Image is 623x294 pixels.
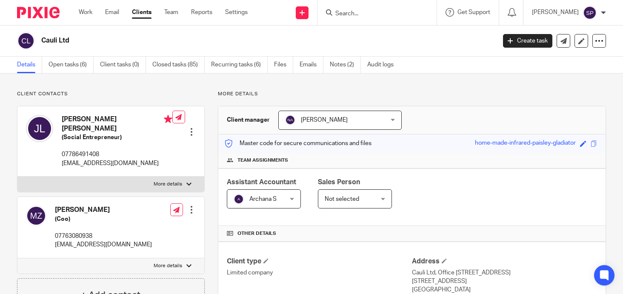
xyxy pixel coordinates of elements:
a: Settings [225,8,248,17]
span: Assistant Accountant [227,179,296,186]
a: Audit logs [367,57,400,73]
a: Emails [300,57,323,73]
span: [PERSON_NAME] [301,117,348,123]
span: Get Support [457,9,490,15]
img: svg%3E [583,6,597,20]
a: Clients [132,8,151,17]
p: 07786491408 [62,150,172,159]
a: Recurring tasks (6) [211,57,268,73]
p: [EMAIL_ADDRESS][DOMAIN_NAME] [62,159,172,168]
input: Search [334,10,411,18]
img: Pixie [17,7,60,18]
h5: (Coo) [55,215,152,223]
p: [STREET_ADDRESS] [412,277,597,285]
p: Client contacts [17,91,205,97]
div: home-made-infrared-paisley-gladiator [475,139,576,148]
img: svg%3E [285,115,295,125]
a: Details [17,57,42,73]
span: Not selected [325,196,359,202]
h4: Address [412,257,597,266]
a: Team [164,8,178,17]
p: More details [218,91,606,97]
span: Archana S [249,196,277,202]
i: Primary [164,115,172,123]
a: Create task [503,34,552,48]
a: Files [274,57,293,73]
span: Other details [237,230,276,237]
h2: Cauli Ltd [41,36,400,45]
p: More details [154,263,182,269]
img: svg%3E [26,115,53,142]
a: Client tasks (0) [100,57,146,73]
p: 07763080938 [55,232,152,240]
h4: [PERSON_NAME] [55,206,152,214]
h3: Client manager [227,116,270,124]
a: Closed tasks (85) [152,57,205,73]
span: Sales Person [318,179,360,186]
img: svg%3E [26,206,46,226]
p: [PERSON_NAME] [532,8,579,17]
h5: (Social Entrepreneur) [62,133,172,142]
img: svg%3E [17,32,35,50]
a: Work [79,8,92,17]
p: More details [154,181,182,188]
a: Notes (2) [330,57,361,73]
p: [GEOGRAPHIC_DATA] [412,285,597,294]
h4: [PERSON_NAME] [PERSON_NAME] [62,115,172,133]
img: svg%3E [234,194,244,204]
p: [EMAIL_ADDRESS][DOMAIN_NAME] [55,240,152,249]
a: Reports [191,8,212,17]
a: Open tasks (6) [49,57,94,73]
p: Limited company [227,268,412,277]
h4: Client type [227,257,412,266]
p: Cauli Ltd, Office [STREET_ADDRESS] [412,268,597,277]
span: Team assignments [237,157,288,164]
p: Master code for secure communications and files [225,139,372,148]
a: Email [105,8,119,17]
